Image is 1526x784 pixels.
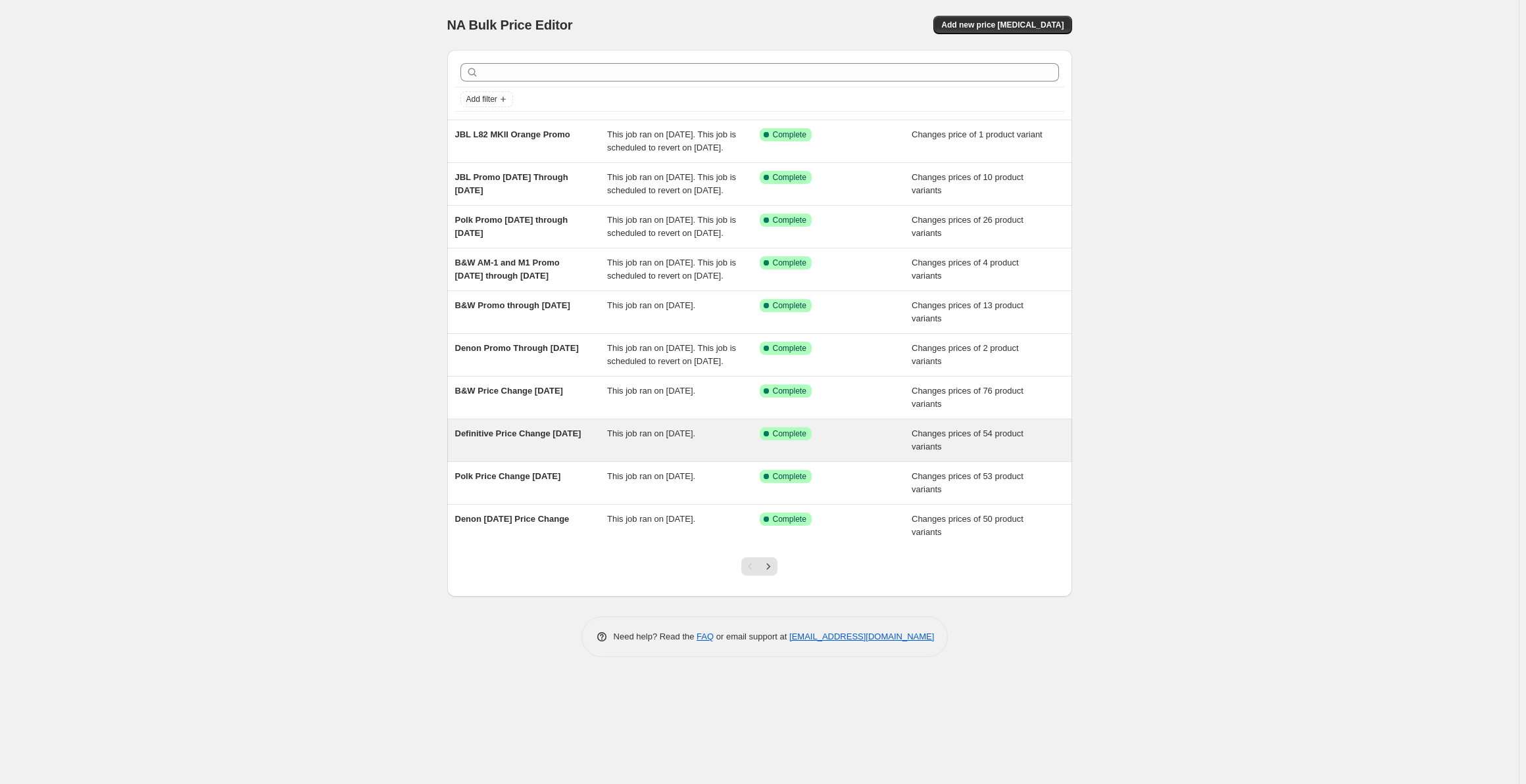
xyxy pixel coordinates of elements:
span: Changes price of 1 product variant [912,129,1043,139]
span: Changes prices of 13 product variants [912,300,1023,323]
span: Complete [773,129,806,140]
button: Add new price [MEDICAL_DATA] [933,16,1071,34]
span: Denon Promo Through [DATE] [455,343,579,353]
span: Changes prices of 4 product variants [912,258,1019,281]
span: Complete [773,300,806,311]
span: Changes prices of 53 product variants [912,471,1023,494]
span: Complete [773,172,806,183]
span: Add filter [466,94,497,104]
span: This job ran on [DATE]. [607,386,695,396]
span: This job ran on [DATE]. This job is scheduled to revert on [DATE]. [607,258,736,281]
span: This job ran on [DATE]. [607,471,695,481]
span: Add new price [MEDICAL_DATA] [941,20,1064,30]
span: This job ran on [DATE]. This job is scheduled to revert on [DATE]. [607,129,736,152]
span: Need help? Read the [614,632,697,641]
span: Complete [773,428,806,439]
span: Complete [773,386,806,396]
span: Definitive Price Change [DATE] [455,428,581,438]
span: This job ran on [DATE]. This job is scheduled to revert on [DATE]. [607,172,736,195]
span: Complete [773,258,806,268]
span: B&W Price Change [DATE] [455,386,563,396]
span: Changes prices of 10 product variants [912,172,1023,195]
a: [EMAIL_ADDRESS][DOMAIN_NAME] [789,632,934,641]
span: This job ran on [DATE]. [607,300,695,310]
span: Complete [773,343,806,354]
span: Changes prices of 54 product variants [912,428,1023,451]
button: Next [759,557,777,576]
span: Changes prices of 50 product variants [912,514,1023,537]
span: Complete [773,514,806,524]
span: This job ran on [DATE]. This job is scheduled to revert on [DATE]. [607,215,736,238]
span: Changes prices of 26 product variants [912,215,1023,238]
span: This job ran on [DATE]. [607,514,695,524]
span: JBL Promo [DATE] Through [DATE] [455,172,568,195]
span: JBL L82 MKII Orange Promo [455,129,570,139]
span: B&W Promo through [DATE] [455,300,570,310]
span: B&W AM-1 and M1 Promo [DATE] through [DATE] [455,258,560,281]
span: This job ran on [DATE]. This job is scheduled to revert on [DATE]. [607,343,736,366]
span: or email support at [714,632,789,641]
nav: Pagination [741,557,777,576]
span: NA Bulk Price Editor [447,18,573,32]
span: Changes prices of 76 product variants [912,386,1023,409]
span: Changes prices of 2 product variants [912,343,1019,366]
span: Complete [773,215,806,225]
span: Complete [773,471,806,482]
span: This job ran on [DATE]. [607,428,695,438]
button: Add filter [460,91,513,107]
span: Polk Promo [DATE] through [DATE] [455,215,568,238]
span: Denon [DATE] Price Change [455,514,570,524]
span: Polk Price Change [DATE] [455,471,561,481]
a: FAQ [697,632,714,641]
